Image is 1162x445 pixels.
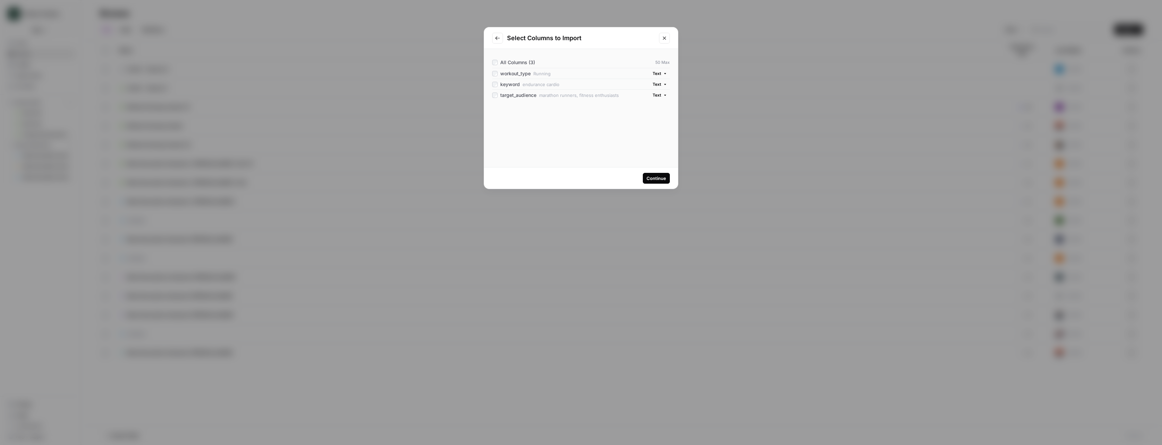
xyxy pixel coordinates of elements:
[650,69,670,78] button: Text
[500,70,531,77] span: workout_type
[507,33,655,43] h2: Select Columns to Import
[655,59,670,66] span: 50 Max
[533,70,551,77] span: Running
[492,82,498,87] input: keyword
[539,92,619,99] span: marathon runners, fitness enthusiasts
[653,71,661,77] span: Text
[643,173,670,184] button: Continue
[653,92,661,98] span: Text
[500,59,535,66] span: All Columns (3)
[653,81,661,87] span: Text
[492,93,498,98] input: target_audience
[650,80,670,89] button: Text
[650,91,670,100] button: Text
[492,33,503,44] button: Go to previous step
[492,60,498,65] input: All Columns (3)
[500,81,520,88] span: keyword
[523,81,559,88] span: endurance cardio
[500,92,536,99] span: target_audience
[492,71,498,76] input: workout_type
[647,175,666,182] div: Continue
[659,33,670,44] button: Close modal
